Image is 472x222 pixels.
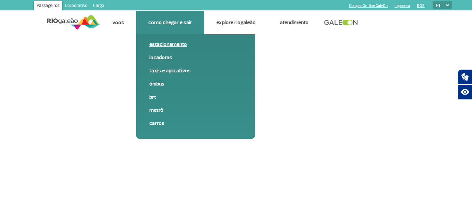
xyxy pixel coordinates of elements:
a: Compra On-line GaleOn [349,3,388,8]
a: Locadoras [149,54,242,61]
a: BRT [149,93,242,101]
a: Carros [149,119,242,127]
a: Imprensa [395,3,410,8]
a: Explore RIOgaleão [216,19,256,26]
a: Estacionamento [149,41,242,48]
a: Passageiros [34,1,62,12]
a: RQS [417,3,425,8]
a: Voos [112,19,124,26]
a: Como chegar e sair [148,19,192,26]
a: Cargo [90,1,107,12]
button: Abrir tradutor de língua de sinais. [457,69,472,85]
div: Plugin de acessibilidade da Hand Talk. [457,69,472,100]
a: Atendimento [280,19,309,26]
a: Ônibus [149,80,242,88]
button: Abrir recursos assistivos. [457,85,472,100]
a: Táxis e aplicativos [149,67,242,74]
a: Corporativo [62,1,90,12]
a: Metrô [149,106,242,114]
